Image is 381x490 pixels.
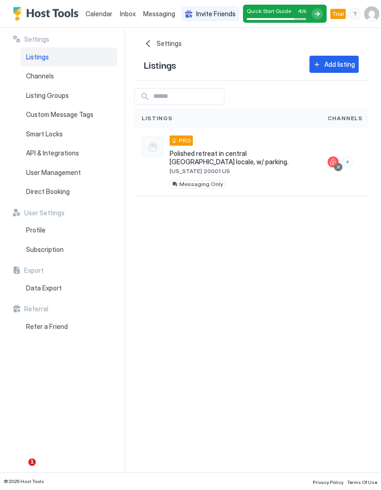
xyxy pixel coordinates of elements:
span: Direct Booking [26,187,70,196]
span: Terms Of Use [347,479,377,485]
span: Messaging [143,10,175,18]
span: Polished retreat in central [GEOGRAPHIC_DATA] locale, w/ parking. [170,149,313,166]
a: Calendar [85,9,112,19]
span: Smart Locks [26,130,63,138]
span: User Management [26,168,81,177]
span: Export [24,266,44,275]
a: Host Tools Logo [13,7,83,21]
span: Listings [144,58,176,71]
span: API & Integrations [26,149,79,157]
button: Connect channels [342,157,353,167]
input: Input Field [150,89,224,104]
a: Listing Groups [20,86,117,105]
span: / 5 [302,8,306,14]
span: Data Export [26,284,62,292]
span: Settings [157,39,182,48]
span: Refer a Friend [26,322,68,331]
span: Trial [332,10,344,18]
span: PRO [179,136,191,145]
span: Custom Message Tags [26,110,93,119]
div: menu [349,8,361,19]
span: Channels [26,72,54,80]
a: Profile [20,220,117,240]
span: 4 [298,7,302,14]
a: Data Export [20,278,117,298]
span: Listings [26,53,49,61]
a: User Management [20,163,117,182]
a: Subscription [20,240,117,259]
div: User profile [364,6,379,21]
span: Listing Groups [26,91,69,100]
span: Calendar [85,10,112,18]
a: API & Integrations [20,143,117,163]
a: Refer a Friend [20,317,117,336]
a: Listings [20,47,117,67]
a: Messaging [143,9,175,19]
span: Invite Friends [196,10,236,18]
div: Add listing [324,59,355,69]
a: Custom Message Tags [20,105,117,124]
span: Channels [328,114,363,122]
span: Inbox [120,10,136,18]
a: Direct Booking [20,182,117,201]
span: Profile [26,226,46,234]
span: User Settings [24,209,65,217]
a: Inbox [120,9,136,19]
span: Referral [24,305,48,313]
span: Privacy Policy [313,479,343,485]
a: Smart Locks [20,124,117,144]
span: Subscription [26,245,64,254]
a: Privacy Policy [313,477,343,486]
span: Listings [142,114,173,122]
a: Terms Of Use [347,477,377,486]
a: Settings [144,39,359,48]
span: [US_STATE] 20001 US [170,168,313,174]
span: Quick Start Guide [247,7,291,14]
span: 1 [28,458,36,466]
iframe: Intercom live chat [9,458,32,481]
span: Settings [24,35,49,44]
button: Add listing [309,56,359,73]
a: Channels [20,66,117,86]
span: © 2025 Host Tools [4,478,44,484]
